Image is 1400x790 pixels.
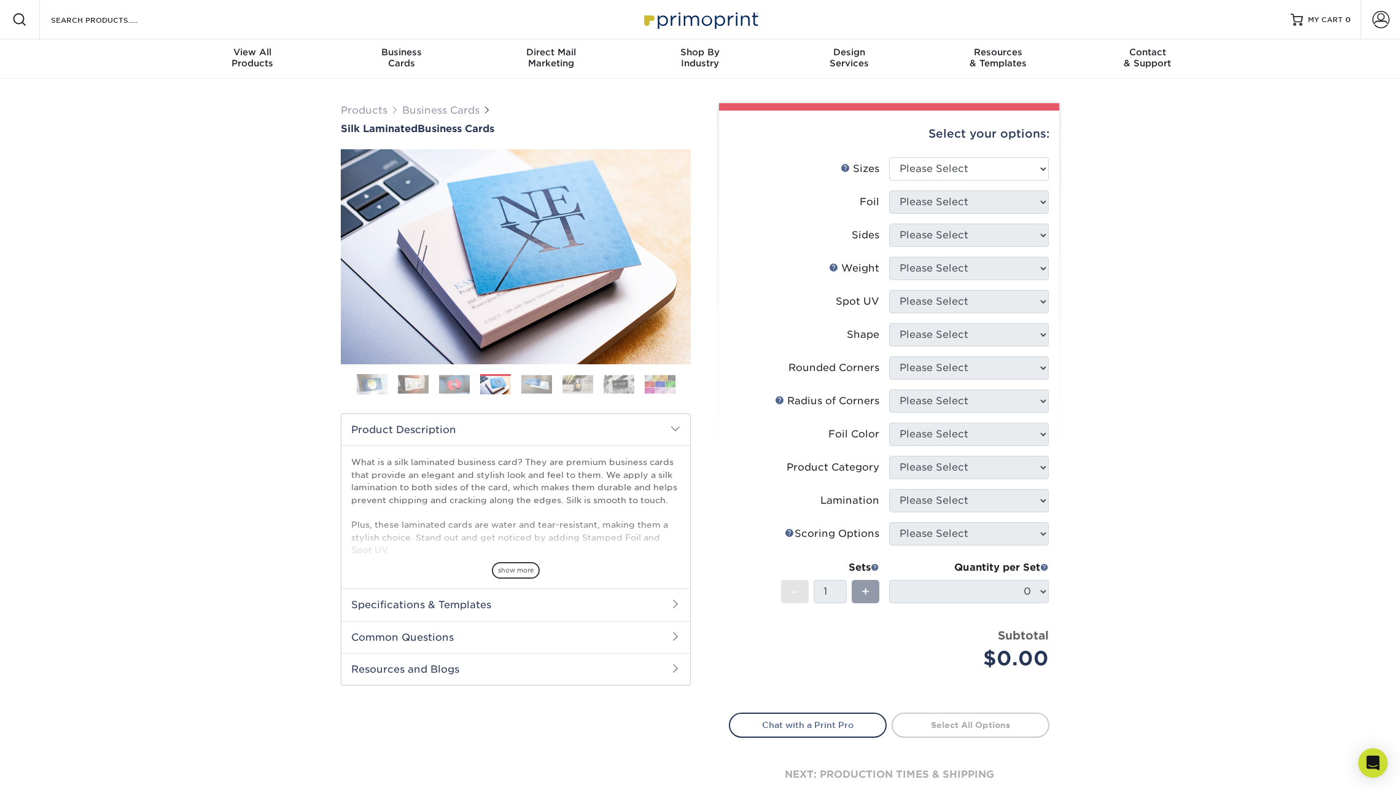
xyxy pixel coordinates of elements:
[892,713,1049,737] a: Select All Options
[562,375,593,394] img: Business Cards 06
[860,195,879,209] div: Foil
[476,39,626,79] a: Direct MailMarketing
[626,47,775,69] div: Industry
[178,47,327,69] div: Products
[341,123,418,135] span: Silk Laminated
[924,39,1073,79] a: Resources& Templates
[820,493,879,508] div: Lamination
[341,104,387,116] a: Products
[1345,15,1351,24] span: 0
[341,589,690,620] h2: Specifications & Templates
[785,526,879,541] div: Scoring Options
[645,375,675,394] img: Business Cards 08
[351,456,680,656] p: What is a silk laminated business card? They are premium business cards that provide an elegant a...
[327,47,476,69] div: Cards
[178,39,327,79] a: View AllProducts
[327,47,476,58] span: Business
[898,644,1049,673] div: $0.00
[639,6,761,33] img: Primoprint
[774,47,924,69] div: Services
[998,628,1049,642] strong: Subtotal
[439,375,470,394] img: Business Cards 03
[836,294,879,309] div: Spot UV
[788,361,879,375] div: Rounded Corners
[341,123,691,135] h1: Business Cards
[357,369,387,400] img: Business Cards 01
[521,375,552,394] img: Business Cards 05
[178,47,327,58] span: View All
[341,653,690,685] h2: Resources and Blogs
[327,39,476,79] a: BusinessCards
[604,375,634,394] img: Business Cards 07
[924,47,1073,69] div: & Templates
[626,47,775,58] span: Shop By
[626,39,775,79] a: Shop ByIndustry
[402,104,480,116] a: Business Cards
[341,149,691,364] img: Silk Laminated 04
[729,111,1049,157] div: Select your options:
[774,39,924,79] a: DesignServices
[492,562,540,579] span: show more
[341,621,690,653] h2: Common Questions
[729,713,887,737] a: Chat with a Print Pro
[774,47,924,58] span: Design
[341,414,690,445] h2: Product Description
[828,427,879,442] div: Foil Color
[861,582,869,601] span: +
[852,228,879,243] div: Sides
[924,47,1073,58] span: Resources
[476,47,626,58] span: Direct Mail
[341,123,691,135] a: Silk LaminatedBusiness Cards
[50,12,169,27] input: SEARCH PRODUCTS.....
[775,394,879,409] div: Radius of Corners
[792,582,798,601] span: -
[398,375,429,394] img: Business Cards 02
[781,560,879,575] div: Sets
[847,327,879,342] div: Shape
[1073,47,1222,58] span: Contact
[841,162,879,176] div: Sizes
[476,47,626,69] div: Marketing
[480,376,511,395] img: Business Cards 04
[1073,39,1222,79] a: Contact& Support
[829,261,879,276] div: Weight
[1073,47,1222,69] div: & Support
[1308,15,1343,25] span: MY CART
[787,460,879,475] div: Product Category
[889,560,1049,575] div: Quantity per Set
[1358,748,1388,778] div: Open Intercom Messenger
